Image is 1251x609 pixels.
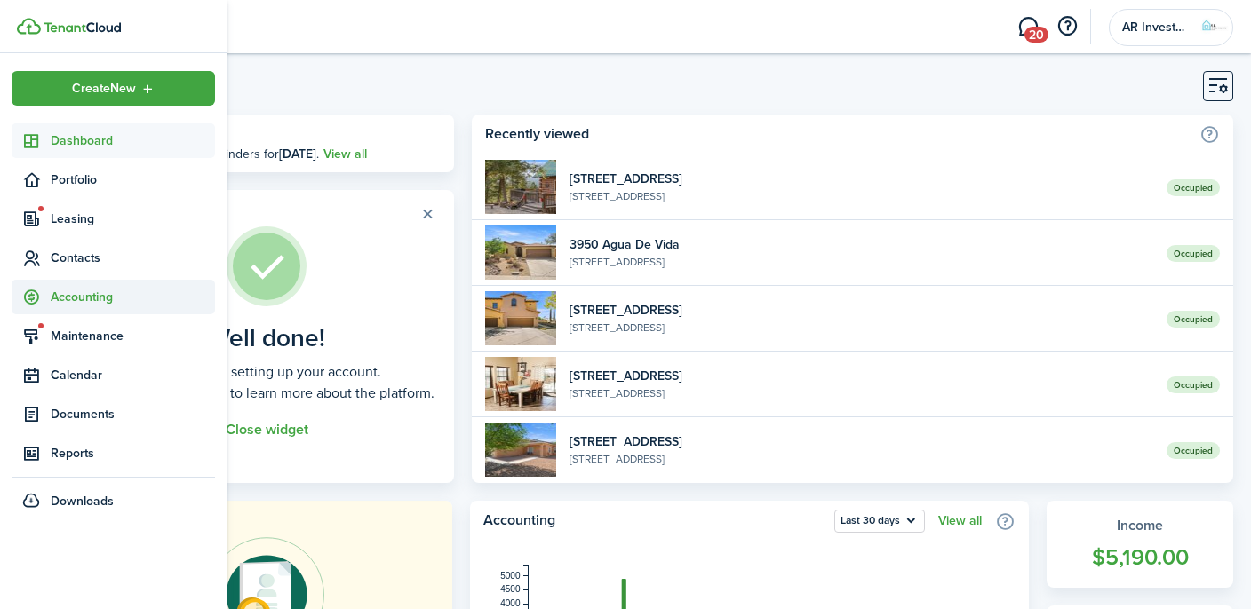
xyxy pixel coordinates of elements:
[99,361,434,404] well-done-description: Congrats on setting up your account. Check out resources to learn more about the platform.
[51,288,215,306] span: Accounting
[51,444,215,463] span: Reports
[1011,4,1045,50] a: Messaging
[51,405,215,423] span: Documents
[570,170,1153,188] widget-list-item-title: [STREET_ADDRESS]
[51,327,215,345] span: Maintenance
[1167,442,1220,459] span: Occupied
[570,254,1153,270] widget-list-item-description: [STREET_ADDRESS]
[1167,179,1220,196] span: Occupied
[51,492,114,510] span: Downloads
[51,210,215,228] span: Leasing
[938,514,982,528] a: View all
[485,225,556,280] img: 3950 Agua De Vida
[208,324,325,352] well-done-title: Well done!
[323,145,367,163] a: View all
[1203,71,1233,101] button: Customise
[12,123,215,158] a: Dashboard
[570,320,1153,336] widget-list-item-description: [STREET_ADDRESS]
[501,584,522,594] tspan: 4500
[279,145,316,163] b: [DATE]
[1024,27,1048,43] span: 20
[129,123,441,146] h3: [DATE], [DATE]
[17,18,41,35] img: TenantCloud
[1167,245,1220,262] span: Occupied
[485,160,556,214] img: 1
[501,598,522,608] tspan: 4000
[1064,541,1215,574] widget-stats-count: $5,190.00
[570,385,1153,401] widget-list-item-description: [STREET_ADDRESS]
[501,571,522,581] tspan: 5000
[51,170,215,189] span: Portfolio
[485,123,1191,145] home-widget-title: Recently viewed
[834,510,925,533] button: Open menu
[51,366,215,384] span: Calendar
[416,202,441,226] button: Close
[1122,21,1193,34] span: AR Investments LLC
[1052,12,1082,42] button: Open resource center
[12,71,215,106] button: Open menu
[570,235,1153,254] widget-list-item-title: 3950 Agua De Vida
[226,422,308,438] button: Close widget
[1064,515,1215,536] widget-stats-title: Income
[570,367,1153,385] widget-list-item-title: [STREET_ADDRESS]
[483,510,825,533] home-widget-title: Accounting
[485,291,556,345] img: 4300
[12,436,215,471] a: Reports
[51,131,215,150] span: Dashboard
[570,432,1153,451] widget-list-item-title: [STREET_ADDRESS]
[51,249,215,267] span: Contacts
[570,451,1153,467] widget-list-item-description: [STREET_ADDRESS]
[1047,501,1233,588] a: Income$5,190.00
[1167,376,1220,393] span: Occupied
[834,510,925,533] button: Last 30 days
[1167,311,1220,328] span: Occupied
[570,188,1153,204] widget-list-item-description: [STREET_ADDRESS]
[485,423,556,477] img: 1
[485,357,556,411] img: 4302 Capistrano Ave
[1200,13,1229,42] img: AR Investments LLC
[44,22,121,33] img: TenantCloud
[570,301,1153,320] widget-list-item-title: [STREET_ADDRESS]
[72,83,136,95] span: Create New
